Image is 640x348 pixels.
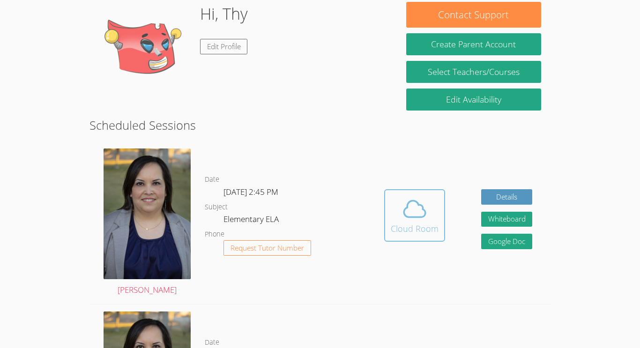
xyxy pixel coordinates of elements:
[384,189,445,242] button: Cloud Room
[205,229,224,240] dt: Phone
[391,222,439,235] div: Cloud Room
[223,240,311,256] button: Request Tutor Number
[205,174,219,185] dt: Date
[481,212,533,227] button: Whiteboard
[406,33,541,55] button: Create Parent Account
[223,213,281,229] dd: Elementary ELA
[406,89,541,111] a: Edit Availability
[99,2,193,96] img: default.png
[200,2,248,26] h1: Hi, Thy
[104,148,191,297] a: [PERSON_NAME]
[205,201,228,213] dt: Subject
[406,2,541,28] button: Contact Support
[89,116,551,134] h2: Scheduled Sessions
[104,148,191,279] img: avatar.png
[200,39,248,54] a: Edit Profile
[481,189,533,205] a: Details
[481,234,533,249] a: Google Doc
[231,244,304,252] span: Request Tutor Number
[406,61,541,83] a: Select Teachers/Courses
[223,186,278,197] span: [DATE] 2:45 PM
